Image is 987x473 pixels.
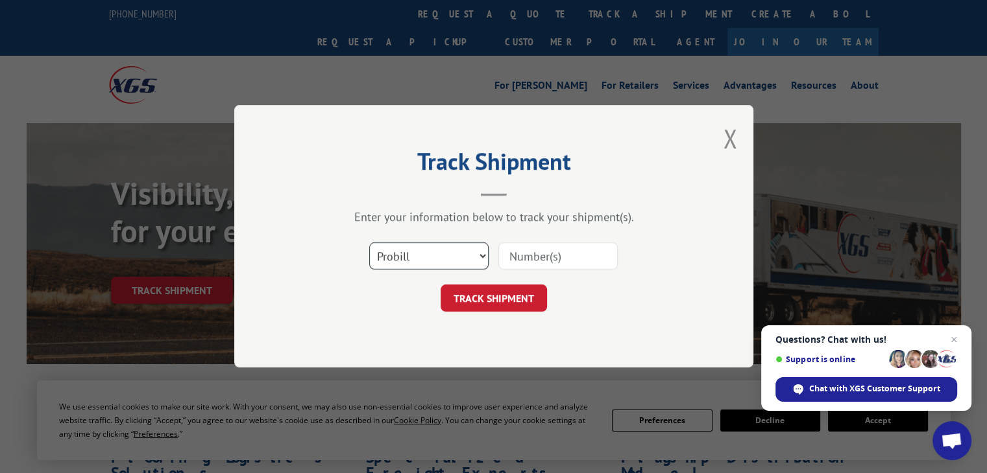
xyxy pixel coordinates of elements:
[498,243,618,270] input: Number(s)
[723,121,737,156] button: Close modal
[441,285,547,312] button: TRACK SHIPMENT
[299,152,688,177] h2: Track Shipment
[299,210,688,225] div: Enter your information below to track your shipment(s).
[775,377,957,402] div: Chat with XGS Customer Support
[809,383,940,395] span: Chat with XGS Customer Support
[946,332,962,347] span: Close chat
[932,421,971,460] div: Open chat
[775,334,957,345] span: Questions? Chat with us!
[775,354,884,364] span: Support is online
